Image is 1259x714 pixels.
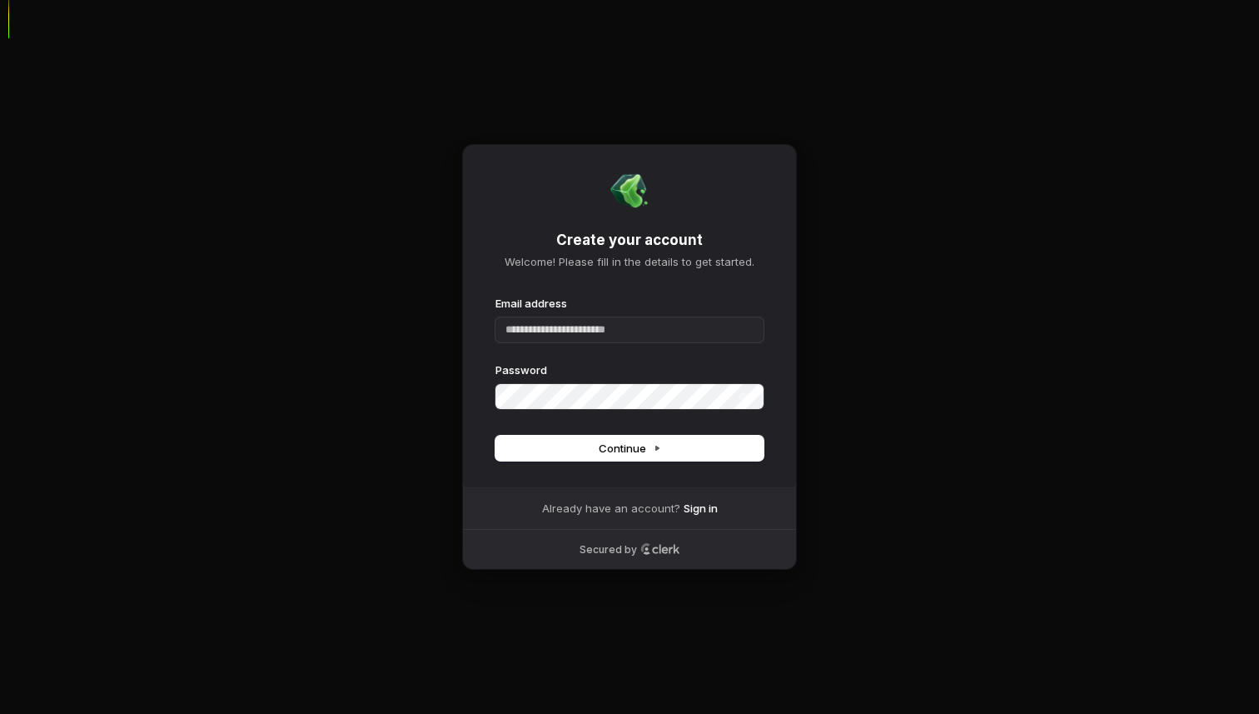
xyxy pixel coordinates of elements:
[727,387,760,407] button: Show password
[640,543,680,555] a: Clerk logo
[580,543,637,557] p: Secured by
[684,501,718,516] a: Sign in
[495,436,764,461] button: Continue
[495,231,764,251] h1: Create your account
[542,501,680,516] span: Already have an account?
[495,296,567,311] label: Email address
[495,362,547,377] label: Password
[495,254,764,269] p: Welcome! Please fill in the details to get started.
[610,171,649,211] img: Jello SEO
[599,441,661,456] span: Continue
